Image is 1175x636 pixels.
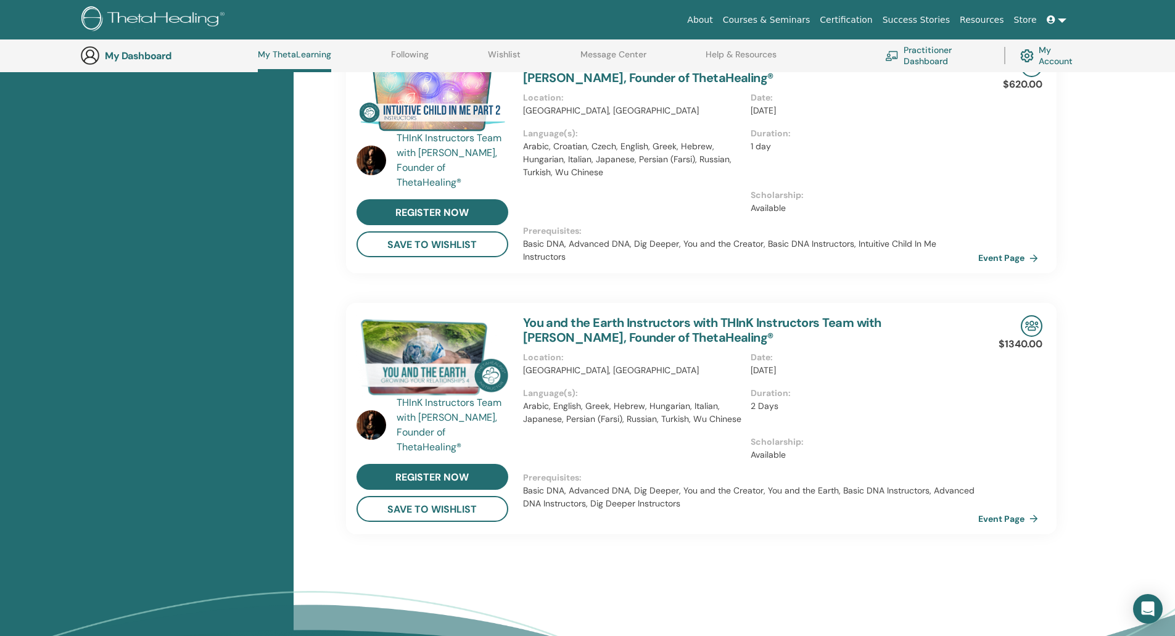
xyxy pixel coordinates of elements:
img: In-Person Seminar [1021,315,1042,337]
p: Prerequisites : [523,471,978,484]
a: register now [357,199,508,225]
p: Duration : [751,387,971,400]
p: Language(s) : [523,387,743,400]
a: Event Page [978,249,1043,267]
a: Store [1009,9,1042,31]
p: Location : [523,351,743,364]
button: save to wishlist [357,496,508,522]
a: Event Page [978,510,1043,528]
a: You and the Earth Instructors with THInK Instructors Team with [PERSON_NAME], Founder of ThetaHea... [523,315,881,345]
h3: My Dashboard [105,50,228,62]
a: THInK Instructors Team with [PERSON_NAME], Founder of ThetaHealing® [397,131,511,190]
a: Courses & Seminars [718,9,815,31]
img: You and the Earth Instructors [357,315,508,399]
p: Date : [751,91,971,104]
a: Success Stories [878,9,955,31]
p: [DATE] [751,364,971,377]
a: Resources [955,9,1009,31]
p: Arabic, Croatian, Czech, English, Greek, Hebrew, Hungarian, Italian, Japanese, Persian (Farsi), R... [523,140,743,179]
a: register now [357,464,508,490]
p: [GEOGRAPHIC_DATA], [GEOGRAPHIC_DATA] [523,104,743,117]
a: Certification [815,9,877,31]
a: Help & Resources [706,49,777,69]
p: Available [751,202,971,215]
a: Message Center [580,49,646,69]
a: My ThetaLearning [258,49,331,72]
p: Date : [751,351,971,364]
a: Wishlist [488,49,521,69]
p: Basic DNA, Advanced DNA, Dig Deeper, You and the Creator, You and the Earth, Basic DNA Instructor... [523,484,978,510]
img: default.jpg [357,410,386,440]
p: $1340.00 [999,337,1042,352]
p: Scholarship : [751,189,971,202]
img: default.jpg [357,146,386,175]
a: About [682,9,717,31]
div: Open Intercom Messenger [1133,594,1163,624]
button: save to wishlist [357,231,508,257]
p: Location : [523,91,743,104]
p: $620.00 [1003,77,1042,92]
p: Available [751,448,971,461]
img: Intuitive Child In Me Part 2 Instructors [357,56,508,134]
a: Practitioner Dashboard [885,42,989,69]
p: Duration : [751,127,971,140]
p: Basic DNA, Advanced DNA, Dig Deeper, You and the Creator, Basic DNA Instructors, Intuitive Child ... [523,237,978,263]
img: chalkboard-teacher.svg [885,51,899,60]
img: generic-user-icon.jpg [80,46,100,65]
p: 1 day [751,140,971,153]
a: Following [391,49,429,69]
p: Scholarship : [751,436,971,448]
span: register now [395,206,469,219]
p: [GEOGRAPHIC_DATA], [GEOGRAPHIC_DATA] [523,364,743,377]
p: 2 Days [751,400,971,413]
img: logo.png [81,6,229,34]
a: My Account [1020,42,1082,69]
a: THInK Instructors Team with [PERSON_NAME], Founder of ThetaHealing® [397,395,511,455]
p: Prerequisites : [523,225,978,237]
span: register now [395,471,469,484]
img: cog.svg [1020,46,1034,65]
p: Language(s) : [523,127,743,140]
p: Arabic, English, Greek, Hebrew, Hungarian, Italian, Japanese, Persian (Farsi), Russian, Turkish, ... [523,400,743,426]
p: [DATE] [751,104,971,117]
